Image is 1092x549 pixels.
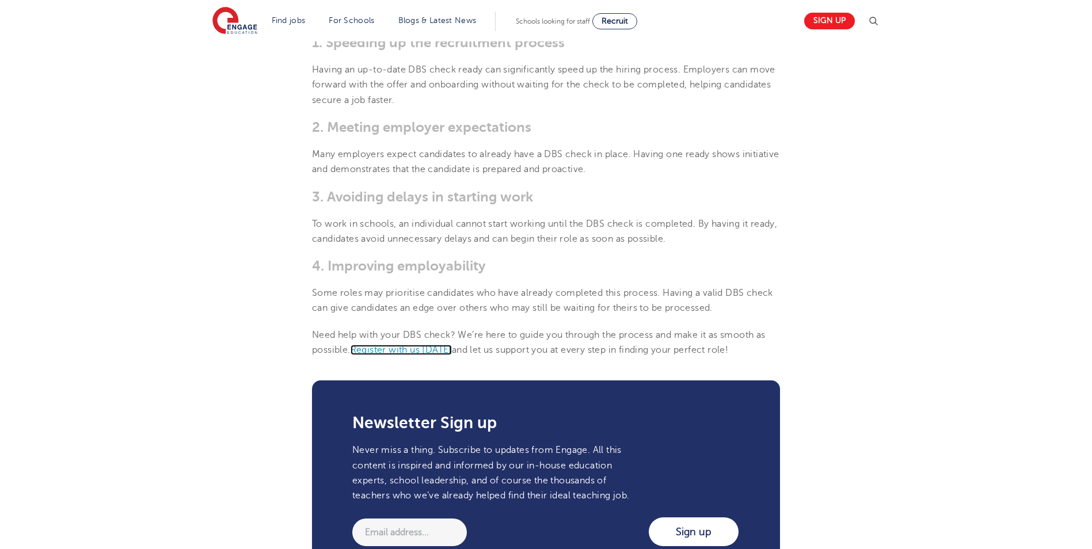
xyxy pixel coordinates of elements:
[312,219,777,244] span: To work in schools, an individual cannot start working until the DBS check is completed. By havin...
[602,17,628,25] span: Recruit
[312,64,775,105] span: Having an up-to-date DBS check ready can significantly speed up the hiring process. Employers can...
[312,119,531,135] b: 2. Meeting employer expectations
[452,345,728,355] span: and let us support you at every step in finding your perfect role!
[312,288,773,313] span: Some roles may prioritise candidates who have already completed this process. Having a valid DBS ...
[352,518,467,546] input: Email address...
[592,13,637,29] a: Recruit
[398,16,477,25] a: Blogs & Latest News
[312,258,486,274] b: 4. Improving employability
[352,443,635,503] p: Never miss a thing. Subscribe to updates from Engage. All this content is inspired and informed b...
[212,7,257,36] img: Engage Education
[352,415,740,431] h3: Newsletter Sign up
[312,189,533,205] b: 3. Avoiding delays in starting work
[312,330,766,355] span: Need help with your DBS check? We’re here to guide you through the process and make it as smooth ...
[351,345,452,355] a: Register with us [DATE]
[312,35,565,51] b: 1. Speeding up the recruitment process
[804,13,855,29] a: Sign up
[329,16,374,25] a: For Schools
[516,17,590,25] span: Schools looking for staff
[312,149,779,174] span: Many employers expect candidates to already have a DBS check in place. Having one ready shows ini...
[272,16,306,25] a: Find jobs
[649,517,739,546] input: Sign up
